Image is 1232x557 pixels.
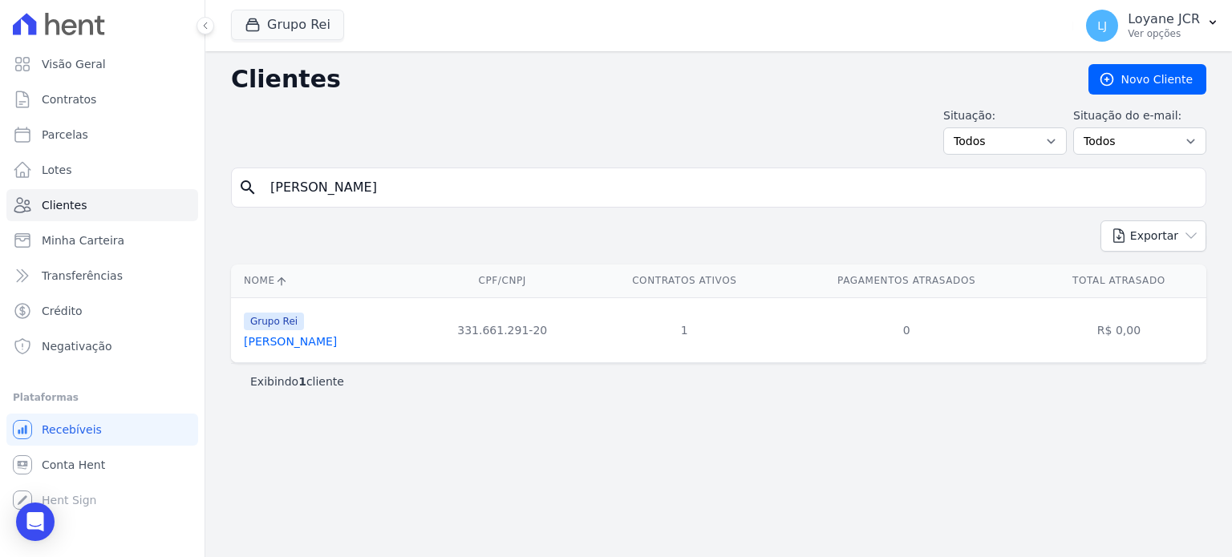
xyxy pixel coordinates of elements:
[6,189,198,221] a: Clientes
[6,154,198,186] a: Lotes
[781,297,1031,362] td: 0
[244,335,337,348] a: [PERSON_NAME]
[238,178,257,197] i: search
[231,10,344,40] button: Grupo Rei
[42,457,105,473] span: Conta Hent
[42,232,124,248] span: Minha Carteira
[587,264,781,297] th: Contratos Ativos
[6,119,198,151] a: Parcelas
[1031,264,1206,297] th: Total Atrasado
[1128,11,1200,27] p: Loyane JCR
[42,91,96,107] span: Contratos
[231,264,417,297] th: Nome
[1073,107,1206,124] label: Situação do e-mail:
[42,127,88,143] span: Parcelas
[42,162,72,178] span: Lotes
[42,338,112,354] span: Negativação
[6,83,198,115] a: Contratos
[417,297,587,362] td: 331.661.291-20
[42,303,83,319] span: Crédito
[1128,27,1200,40] p: Ver opções
[1031,297,1206,362] td: R$ 0,00
[6,260,198,292] a: Transferências
[6,330,198,362] a: Negativação
[42,197,87,213] span: Clientes
[6,48,198,80] a: Visão Geral
[6,449,198,481] a: Conta Hent
[42,422,102,438] span: Recebíveis
[261,172,1199,204] input: Buscar por nome, CPF ou e-mail
[6,295,198,327] a: Crédito
[13,388,192,407] div: Plataformas
[231,65,1063,94] h2: Clientes
[42,56,106,72] span: Visão Geral
[587,297,781,362] td: 1
[250,373,344,389] p: Exibindo cliente
[417,264,587,297] th: CPF/CNPJ
[16,503,55,541] div: Open Intercom Messenger
[6,224,198,256] a: Minha Carteira
[943,107,1067,124] label: Situação:
[781,264,1031,297] th: Pagamentos Atrasados
[244,313,304,330] span: Grupo Rei
[1097,20,1107,31] span: LJ
[298,375,306,388] b: 1
[1100,220,1206,252] button: Exportar
[1073,3,1232,48] button: LJ Loyane JCR Ver opções
[1088,64,1206,95] a: Novo Cliente
[42,268,123,284] span: Transferências
[6,414,198,446] a: Recebíveis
